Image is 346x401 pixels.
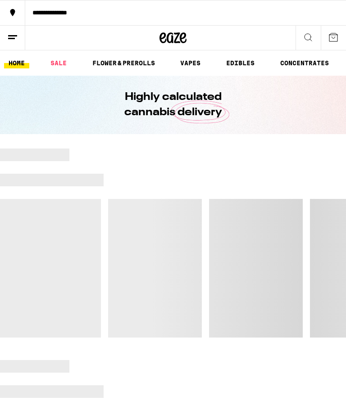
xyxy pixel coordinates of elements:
[276,58,333,68] a: CONCENTRATES
[88,58,159,68] a: FLOWER & PREROLLS
[99,90,247,120] h1: Highly calculated cannabis delivery
[176,58,205,68] a: VAPES
[46,58,71,68] a: SALE
[4,58,29,68] a: HOME
[222,58,259,68] a: EDIBLES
